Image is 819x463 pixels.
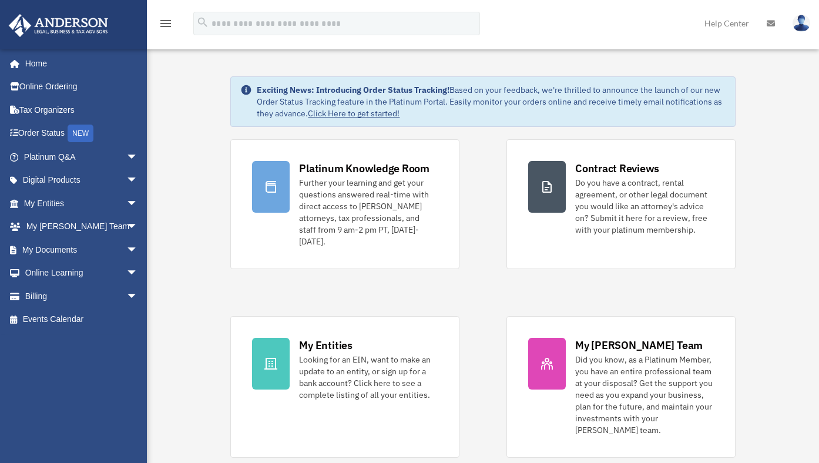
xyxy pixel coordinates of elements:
strong: Exciting News: Introducing Order Status Tracking! [257,85,449,95]
a: Home [8,52,150,75]
div: Looking for an EIN, want to make an update to an entity, or sign up for a bank account? Click her... [299,354,438,401]
a: menu [159,21,173,31]
a: Billingarrow_drop_down [8,284,156,308]
span: arrow_drop_down [126,192,150,216]
a: Contract Reviews Do you have a contract, rental agreement, or other legal document you would like... [506,139,736,269]
div: Further your learning and get your questions answered real-time with direct access to [PERSON_NAM... [299,177,438,247]
span: arrow_drop_down [126,261,150,286]
a: Digital Productsarrow_drop_down [8,169,156,192]
a: My Documentsarrow_drop_down [8,238,156,261]
a: Online Ordering [8,75,156,99]
div: Based on your feedback, we're thrilled to announce the launch of our new Order Status Tracking fe... [257,84,725,119]
a: My Entitiesarrow_drop_down [8,192,156,215]
span: arrow_drop_down [126,169,150,193]
div: NEW [68,125,93,142]
div: Contract Reviews [575,161,659,176]
div: My [PERSON_NAME] Team [575,338,703,353]
a: Platinum Knowledge Room Further your learning and get your questions answered real-time with dire... [230,139,459,269]
a: My [PERSON_NAME] Teamarrow_drop_down [8,215,156,239]
img: User Pic [793,15,810,32]
a: Events Calendar [8,308,156,331]
a: Order StatusNEW [8,122,156,146]
a: My Entities Looking for an EIN, want to make an update to an entity, or sign up for a bank accoun... [230,316,459,458]
img: Anderson Advisors Platinum Portal [5,14,112,37]
span: arrow_drop_down [126,215,150,239]
a: Tax Organizers [8,98,156,122]
span: arrow_drop_down [126,145,150,169]
a: Click Here to get started! [308,108,400,119]
i: menu [159,16,173,31]
div: Do you have a contract, rental agreement, or other legal document you would like an attorney's ad... [575,177,714,236]
a: Platinum Q&Aarrow_drop_down [8,145,156,169]
div: My Entities [299,338,352,353]
a: Online Learningarrow_drop_down [8,261,156,285]
span: arrow_drop_down [126,284,150,308]
i: search [196,16,209,29]
span: arrow_drop_down [126,238,150,262]
div: Platinum Knowledge Room [299,161,429,176]
a: My [PERSON_NAME] Team Did you know, as a Platinum Member, you have an entire professional team at... [506,316,736,458]
div: Did you know, as a Platinum Member, you have an entire professional team at your disposal? Get th... [575,354,714,436]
